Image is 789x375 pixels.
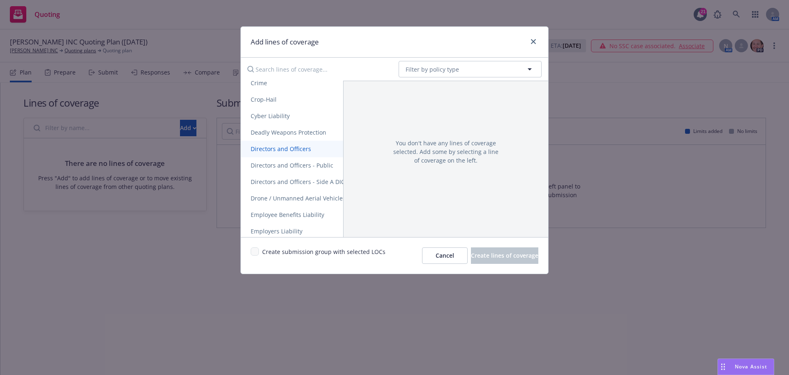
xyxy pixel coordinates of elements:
[241,194,461,202] span: Drone / Unmanned Aerial Vehicles / Unmanned Aircraft Systems Liability
[436,252,454,259] span: Cancel
[241,161,343,169] span: Directors and Officers - Public
[251,37,319,47] h1: Add lines of coverage
[242,61,392,77] input: Search lines of coverage...
[241,95,286,103] span: Crop-Hail
[241,79,277,87] span: Crime
[241,211,334,219] span: Employee Benefits Liability
[528,37,538,47] a: close
[422,247,468,264] button: Cancel
[393,139,499,165] span: You don't have any lines of coverage selected. Add some by selecting a line of coverage on the left.
[241,112,300,120] span: Cyber Liability
[471,252,538,259] span: Create lines of coverage
[262,247,385,264] span: Create submission group with selected LOCs
[241,128,336,136] span: Deadly Weapons Protection
[735,363,767,370] span: Nova Assist
[718,359,728,375] div: Drag to move
[717,359,774,375] button: Nova Assist
[406,65,459,74] span: Filter by policy type
[241,178,355,186] span: Directors and Officers - Side A DIC
[241,145,321,153] span: Directors and Officers
[471,247,538,264] button: Create lines of coverage
[241,227,312,235] span: Employers Liability
[399,61,542,77] button: Filter by policy type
